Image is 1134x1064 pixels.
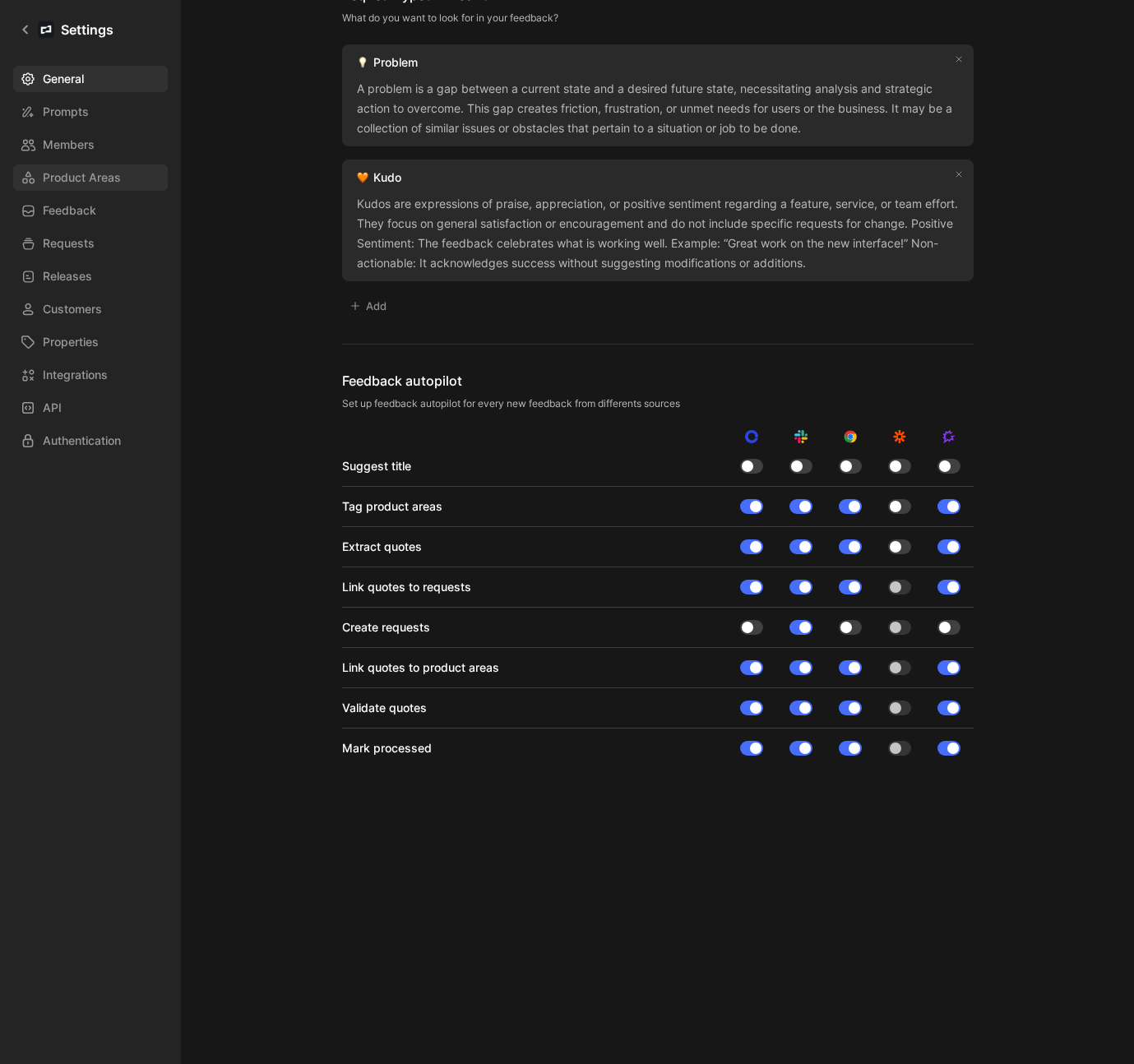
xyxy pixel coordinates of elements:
[13,99,168,125] a: Prompts
[342,456,411,476] div: Suggest title
[13,395,168,421] a: API
[13,263,168,289] a: Releases
[43,69,84,89] span: General
[43,168,121,187] span: Product Areas
[13,230,168,257] a: Requests
[357,79,959,138] div: A problem is a gap between a current state and a desired future state, necessitating analysis and...
[342,497,442,516] div: Tag product areas
[342,397,974,410] div: Set up feedback autopilot for every new feedback from differents sources
[43,234,95,253] span: Requests
[342,698,427,718] div: Validate quotes
[357,57,368,68] img: 💡
[61,20,113,39] h1: Settings
[357,172,368,183] img: 🧡
[43,431,121,451] span: Authentication
[13,66,168,92] a: General
[43,135,95,155] span: Members
[357,194,959,273] div: Kudos are expressions of praise, appreciation, or positive sentiment regarding a feature, service...
[373,168,401,187] div: Kudo
[354,168,405,187] a: 🧡Kudo
[342,658,499,678] div: Link quotes to product areas
[13,296,168,322] a: Customers
[342,738,432,758] div: Mark processed
[43,398,62,418] span: API
[342,371,974,391] div: Feedback autopilot
[13,13,120,46] a: Settings
[43,365,108,385] span: Integrations
[13,164,168,191] a: Product Areas
[13,329,168,355] a: Properties
[373,53,418,72] div: Problem
[342,577,471,597] div: Link quotes to requests
[43,201,96,220] span: Feedback
[13,362,168,388] a: Integrations
[13,132,168,158] a: Members
[342,12,974,25] div: What do you want to look for in your feedback?
[342,618,430,637] div: Create requests
[13,428,168,454] a: Authentication
[43,299,102,319] span: Customers
[43,332,99,352] span: Properties
[342,537,422,557] div: Extract quotes
[43,102,89,122] span: Prompts
[43,266,92,286] span: Releases
[13,197,168,224] a: Feedback
[342,294,394,317] button: Add
[354,53,421,72] a: 💡Problem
